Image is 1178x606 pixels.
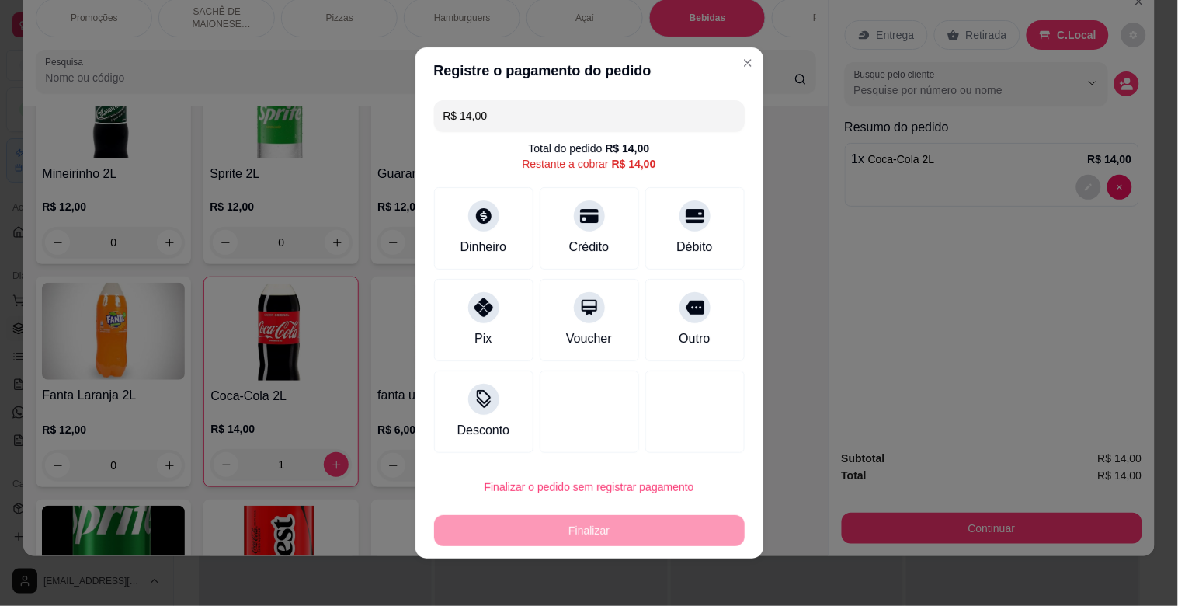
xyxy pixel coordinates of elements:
[474,329,492,348] div: Pix
[529,141,650,156] div: Total do pedido
[460,238,507,256] div: Dinheiro
[566,329,612,348] div: Voucher
[457,421,510,440] div: Desconto
[522,156,655,172] div: Restante a cobrar
[443,100,735,131] input: Ex.: hambúrguer de cordeiro
[679,329,710,348] div: Outro
[433,472,744,503] button: Finalizar o pedido sem registrar pagamento
[415,47,763,94] header: Registre o pagamento do pedido
[612,156,656,172] div: R$ 14,00
[676,238,712,256] div: Débito
[569,238,610,256] div: Crédito
[606,141,650,156] div: R$ 14,00
[735,50,760,75] button: Close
